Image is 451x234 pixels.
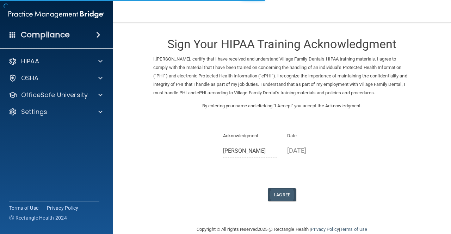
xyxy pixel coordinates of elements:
[223,145,277,158] input: Full Name
[9,214,67,221] span: Ⓒ Rectangle Health 2024
[9,204,38,211] a: Terms of Use
[153,102,410,110] p: By entering your name and clicking "I Accept" you accept the Acknowledgment.
[153,55,410,97] p: I, , certify that I have received and understand Village Family Dental's HIPAA training materials...
[287,145,341,156] p: [DATE]
[268,188,296,201] button: I Agree
[47,204,79,211] a: Privacy Policy
[8,108,103,116] a: Settings
[21,74,39,82] p: OSHA
[156,56,190,62] ins: [PERSON_NAME]
[153,38,410,51] h3: Sign Your HIPAA Training Acknowledgment
[21,91,88,99] p: OfficeSafe University
[311,227,339,232] a: Privacy Policy
[21,108,47,116] p: Settings
[8,91,103,99] a: OfficeSafe University
[8,74,103,82] a: OSHA
[8,57,103,65] a: HIPAA
[21,30,70,40] h4: Compliance
[287,132,341,140] p: Date
[8,7,104,21] img: PMB logo
[340,227,367,232] a: Terms of Use
[21,57,39,65] p: HIPAA
[223,132,277,140] p: Acknowledgment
